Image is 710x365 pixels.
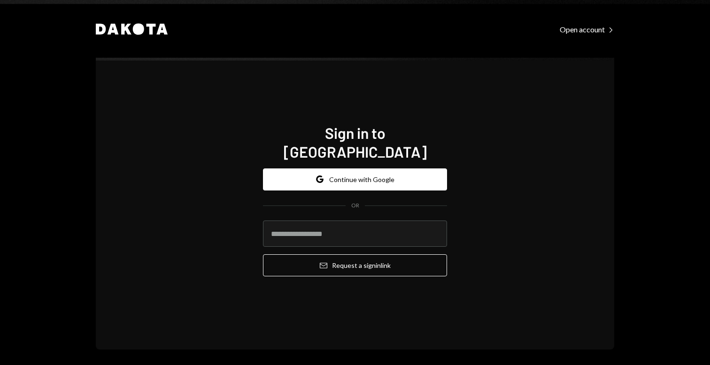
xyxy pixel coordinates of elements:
div: Open account [560,25,614,34]
div: OR [351,202,359,210]
h1: Sign in to [GEOGRAPHIC_DATA] [263,123,447,161]
a: Open account [560,24,614,34]
button: Continue with Google [263,168,447,190]
button: Request a signinlink [263,254,447,276]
